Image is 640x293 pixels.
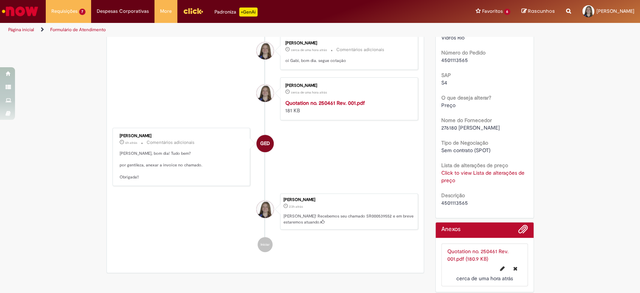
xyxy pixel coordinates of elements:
time: 29/08/2025 12:53:54 [291,48,327,52]
div: Tarsila Fernanda Arroyo Gabriel [256,201,274,218]
span: [PERSON_NAME] [597,8,634,14]
b: Lista de alterações de preço [441,162,508,169]
ul: Trilhas de página [6,23,421,37]
div: [PERSON_NAME] [283,198,414,202]
time: 29/08/2025 12:53:47 [291,90,327,95]
span: cerca de uma hora atrás [291,90,327,95]
time: 28/08/2025 15:00:49 [289,204,303,209]
span: Rascunhos [528,8,555,15]
b: O que deseja alterar? [441,94,491,101]
b: Descrição [441,192,465,199]
p: [PERSON_NAME], bom dia! Tudo bem? por gentileza, anexar a invoice no chamado. Obrigada!! [120,151,244,180]
small: Comentários adicionais [147,139,195,146]
span: cerca de uma hora atrás [456,275,513,282]
div: 181 KB [285,99,410,114]
p: [PERSON_NAME]! Recebemos seu chamado SR000539552 e em breve estaremos atuando. [283,213,414,225]
button: Excluir Quotation no. 250461 Rev. 001.pdf [509,263,522,275]
a: Quotation no. 250461 Rev. 001.pdf [285,100,365,106]
img: ServiceNow [1,4,39,19]
button: Editar nome de arquivo Quotation no. 250461 Rev. 001.pdf [496,263,509,275]
img: click_logo_yellow_360x200.png [183,5,203,17]
div: Gabriele Estefane Da Silva [256,135,274,152]
span: 6 [504,9,510,15]
div: [PERSON_NAME] [285,83,410,88]
p: +GenAi [239,8,258,17]
span: S4 [441,79,447,86]
span: 4501113565 [441,57,468,63]
span: 6h atrás [125,140,137,145]
span: Despesas Corporativas [97,8,149,15]
time: 29/08/2025 08:10:52 [125,140,137,145]
p: oi Gabi, bom dia. segue cotação [285,58,410,64]
div: Tarsila Fernanda Arroyo Gabriel [256,85,274,102]
span: 4501113565 [441,199,468,206]
span: Vidros Rio [441,34,465,41]
div: [PERSON_NAME] [120,134,244,138]
span: 7 [79,9,85,15]
span: GED [260,134,270,153]
a: Quotation no. 250461 Rev. 001.pdf (180.9 KB) [447,248,508,262]
small: Comentários adicionais [336,47,384,53]
span: 23h atrás [289,204,303,209]
button: Adicionar anexos [518,224,528,238]
b: Número do Pedido [441,49,486,56]
span: 276180 [PERSON_NAME] [441,124,500,131]
div: Tarsila Fernanda Arroyo Gabriel [256,42,274,59]
h2: Anexos [441,226,460,233]
span: More [160,8,172,15]
time: 29/08/2025 12:53:47 [456,275,513,282]
a: Click to view Lista de alterações de preço [441,169,525,184]
a: Página inicial [8,27,34,33]
b: Nome do Fornecedor [441,117,492,124]
a: Rascunhos [522,8,555,15]
a: Formulário de Atendimento [50,27,106,33]
div: [PERSON_NAME] [285,41,410,45]
span: Sem contrato (SPOT) [441,147,490,154]
li: Tarsila Fernanda Arroyo Gabriel [112,193,418,230]
b: Tipo de Negociação [441,139,488,146]
span: Preço [441,102,456,109]
span: cerca de uma hora atrás [291,48,327,52]
span: Requisições [51,8,78,15]
div: Padroniza [214,8,258,17]
b: SAP [441,72,451,79]
span: Favoritos [482,8,502,15]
